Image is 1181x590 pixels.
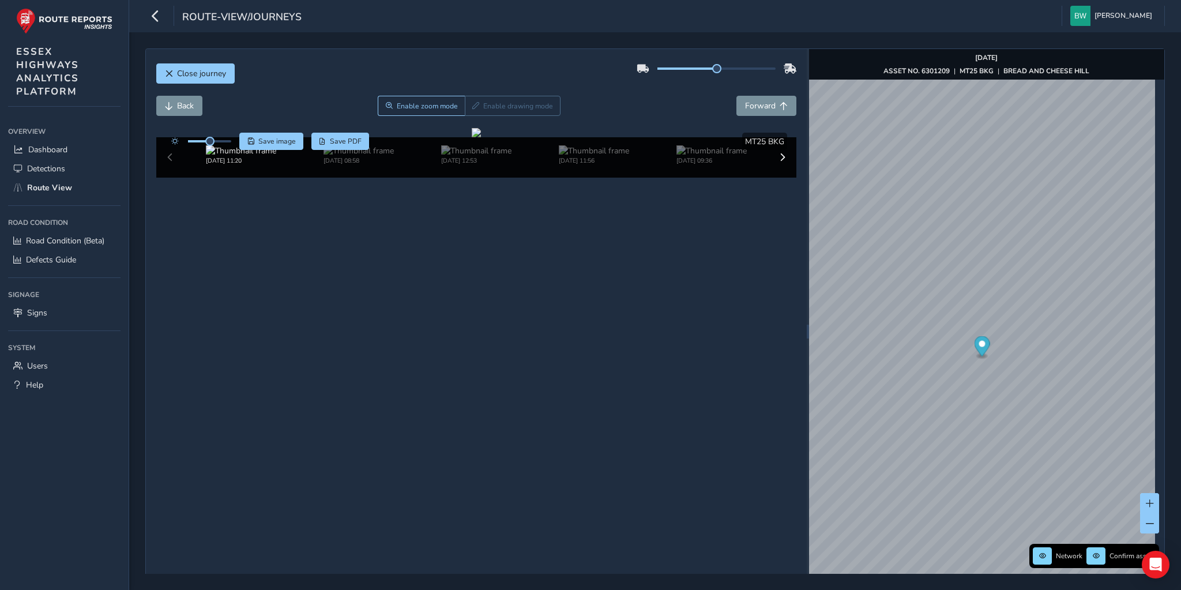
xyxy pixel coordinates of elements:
strong: [DATE] [975,53,998,62]
strong: ASSET NO. 6301209 [883,66,950,76]
button: Save [239,133,303,150]
img: Thumbnail frame [559,145,629,156]
div: Road Condition [8,214,121,231]
div: [DATE] 09:36 [676,156,747,165]
span: Route View [27,182,72,193]
span: Back [177,100,194,111]
div: [DATE] 11:56 [559,156,629,165]
span: Road Condition (Beta) [26,235,104,246]
span: Signs [27,307,47,318]
a: Detections [8,159,121,178]
span: Dashboard [28,144,67,155]
a: Route View [8,178,121,197]
span: [PERSON_NAME] [1095,6,1152,26]
div: Map marker [974,336,990,360]
img: Thumbnail frame [324,145,394,156]
img: diamond-layout [1070,6,1090,26]
img: Thumbnail frame [441,145,511,156]
span: Enable zoom mode [397,102,458,111]
div: Signage [8,286,121,303]
strong: MT25 BKG [960,66,994,76]
a: Dashboard [8,140,121,159]
button: Back [156,96,202,116]
img: Thumbnail frame [206,145,276,156]
a: Users [8,356,121,375]
img: rr logo [16,8,112,34]
button: Close journey [156,63,235,84]
span: ESSEX HIGHWAYS ANALYTICS PLATFORM [16,45,79,98]
a: Defects Guide [8,250,121,269]
span: MT25 BKG [745,136,784,147]
a: Help [8,375,121,394]
strong: BREAD AND CHEESE HILL [1003,66,1089,76]
span: Detections [27,163,65,174]
img: Thumbnail frame [676,145,747,156]
div: System [8,339,121,356]
span: Users [27,360,48,371]
div: | | [883,66,1089,76]
span: Confirm assets [1109,551,1156,561]
span: Save image [258,137,296,146]
a: Road Condition (Beta) [8,231,121,250]
span: Save PDF [330,137,362,146]
span: Network [1056,551,1082,561]
button: PDF [311,133,370,150]
div: [DATE] 12:53 [441,156,511,165]
div: Overview [8,123,121,140]
button: Zoom [378,96,465,116]
span: route-view/journeys [182,10,302,26]
div: [DATE] 11:20 [206,156,276,165]
div: [DATE] 08:58 [324,156,394,165]
button: Forward [736,96,796,116]
span: Help [26,379,43,390]
span: Forward [745,100,776,111]
div: Open Intercom Messenger [1142,551,1169,578]
span: Defects Guide [26,254,76,265]
a: Signs [8,303,121,322]
span: Close journey [177,68,226,79]
button: [PERSON_NAME] [1070,6,1156,26]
